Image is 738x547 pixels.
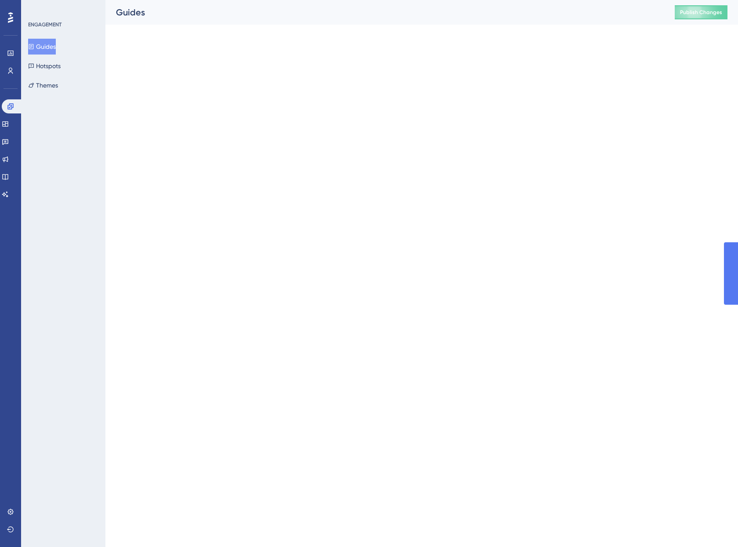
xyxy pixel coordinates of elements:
iframe: UserGuiding AI Assistant Launcher [701,512,727,539]
button: Publish Changes [675,5,727,19]
button: Hotspots [28,58,61,74]
span: Publish Changes [680,9,722,16]
div: Guides [116,6,653,18]
div: ENGAGEMENT [28,21,61,28]
button: Guides [28,39,56,55]
button: Themes [28,77,58,93]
